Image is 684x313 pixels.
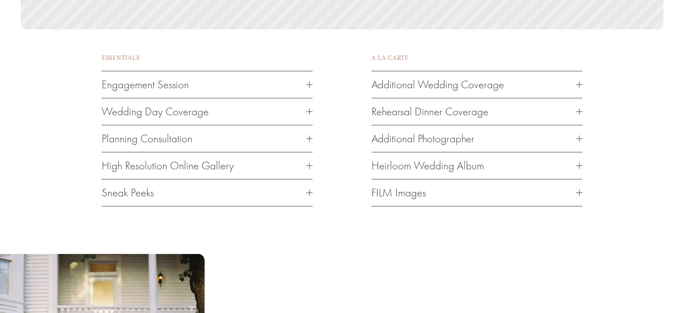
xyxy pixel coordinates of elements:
button: Rehearsal Dinner Coverage [371,98,582,125]
span: Heirloom Wedding Album [371,159,576,172]
span: A LA CARTE [371,54,409,62]
button: Planning Consultation [102,125,313,152]
span: Wedding Day Coverage [102,105,306,118]
button: Wedding Day Coverage [102,98,313,125]
span: Sneak Peeks [102,186,306,199]
button: Sneak Peeks [102,179,313,206]
span: High Resolution Online Gallery [102,159,306,172]
span: Rehearsal Dinner Coverage [371,105,576,118]
span: ESSENTIALS [102,54,140,62]
span: Additional Photographer [371,132,576,145]
button: High Resolution Online Gallery [102,152,313,179]
button: Heirloom Wedding Album [371,152,582,179]
span: Engagement Session [102,78,306,91]
span: FILM Images [371,186,576,199]
button: FILM Images [371,179,582,206]
button: Additional Photographer [371,125,582,152]
button: Additional Wedding Coverage [371,71,582,98]
button: Engagement Session [102,71,313,98]
span: Planning Consultation [102,132,306,145]
span: Additional Wedding Coverage [371,78,576,91]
